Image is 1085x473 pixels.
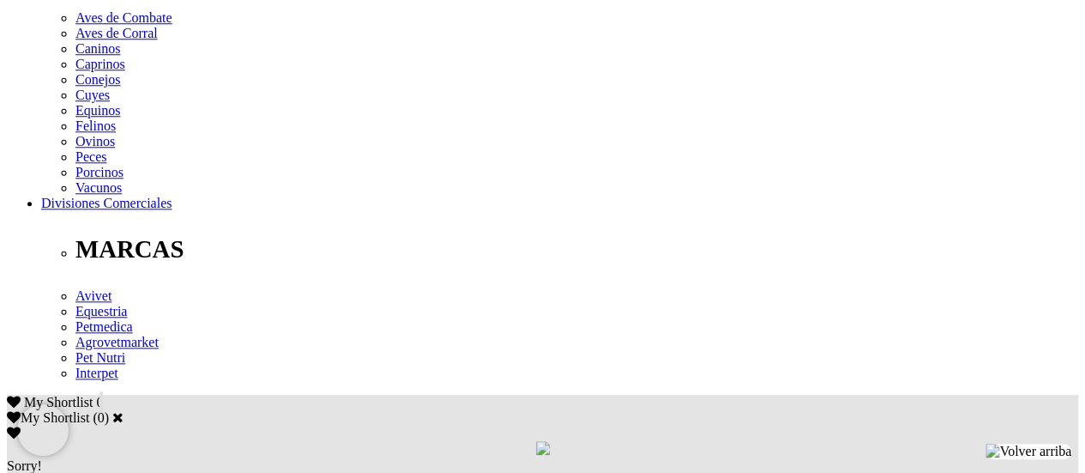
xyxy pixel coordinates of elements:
[75,366,118,380] a: Interpet
[75,149,106,164] a: Peces
[7,410,89,425] label: My Shortlist
[75,304,127,318] a: Equestria
[75,10,172,25] a: Aves de Combate
[75,180,122,195] a: Vacunos
[75,335,159,349] a: Agrovetmarket
[75,288,112,303] a: Avivet
[75,88,110,102] a: Cuyes
[986,444,1071,459] img: Volver arriba
[75,41,120,56] a: Caninos
[75,235,1078,264] p: MARCAS
[17,404,69,456] iframe: Brevo live chat
[75,72,120,87] a: Conejos
[536,441,550,455] img: loading.gif
[75,350,125,365] a: Pet Nutri
[93,410,109,425] span: ( )
[96,395,103,409] span: 0
[75,118,116,133] a: Felinos
[98,410,105,425] label: 0
[75,103,120,118] a: Equinos
[7,458,42,473] span: Sorry!
[24,395,93,409] span: My Shortlist
[41,196,172,210] a: Divisiones Comerciales
[75,26,158,40] a: Aves de Corral
[75,57,125,71] a: Caprinos
[75,165,124,179] a: Porcinos
[75,134,115,149] a: Ovinos
[75,319,133,334] a: Petmedica
[112,410,124,424] a: Cerrar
